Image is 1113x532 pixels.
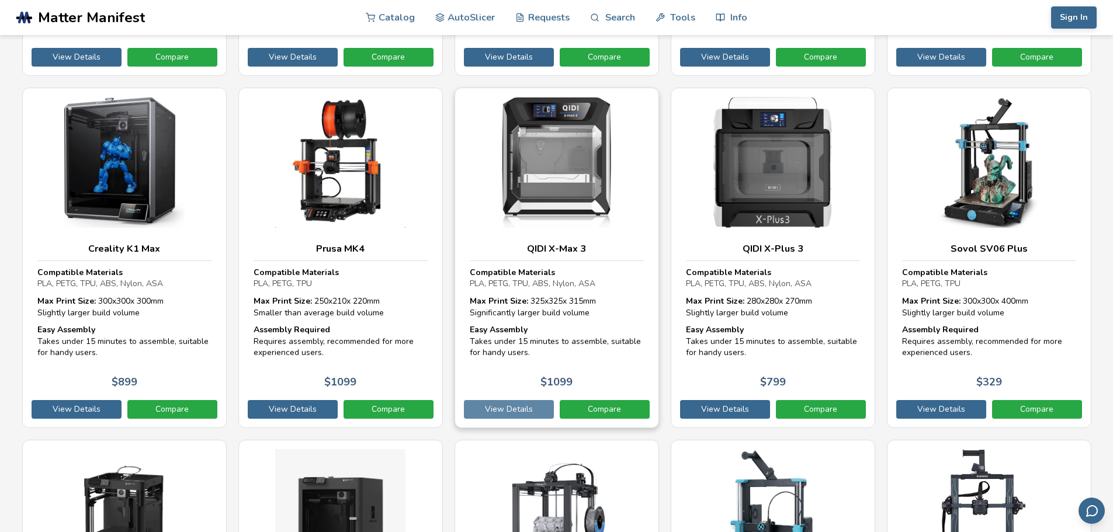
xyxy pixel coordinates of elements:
div: 280 x 280 x 270 mm Slightly larger build volume [686,295,860,318]
p: $ 329 [976,376,1002,388]
strong: Max Print Size: [37,295,96,307]
p: $ 275 [112,24,137,36]
a: View Details [896,48,986,67]
span: PLA, PETG, TPU, ABS, Nylon, ASA [470,278,595,289]
strong: Assembly Required [254,324,330,335]
p: $ 1099 [540,376,573,388]
a: Compare [344,400,434,419]
a: QIDI X-Plus 3Compatible MaterialsPLA, PETG, TPU, ABS, Nylon, ASAMax Print Size: 280x280x 270mmSli... [671,88,875,428]
div: 250 x 210 x 220 mm Smaller than average build volume [254,295,428,318]
strong: Compatible Materials [37,267,123,278]
h3: QIDI X-Max 3 [470,243,644,255]
p: $ 899 [112,376,137,388]
a: Compare [127,48,217,67]
span: PLA, PETG, TPU, ABS, Nylon, ASA [686,278,812,289]
div: 325 x 325 x 315 mm Significantly larger build volume [470,295,644,318]
button: Sign In [1051,6,1097,29]
div: 300 x 300 x 300 mm Slightly larger build volume [37,295,211,318]
a: Compare [992,400,1082,419]
a: View Details [896,400,986,419]
span: PLA, PETG, TPU [902,278,961,289]
a: View Details [680,48,770,67]
a: Compare [560,400,650,419]
strong: Compatible Materials [686,267,771,278]
div: Takes under 15 minutes to assemble, suitable for handy users. [37,324,211,359]
strong: Easy Assembly [686,324,744,335]
p: $ 799 [328,24,353,36]
div: 300 x 300 x 400 mm Slightly larger build volume [902,295,1076,318]
a: Sovol SV06 PlusCompatible MaterialsPLA, PETG, TPUMax Print Size: 300x300x 400mmSlightly larger bu... [887,88,1091,428]
strong: Max Print Size: [470,295,528,307]
div: Requires assembly, recommended for more experienced users. [902,324,1076,359]
a: View Details [248,400,338,419]
div: Takes under 15 minutes to assemble, suitable for handy users. [470,324,644,359]
strong: Max Print Size: [254,295,312,307]
a: View Details [248,48,338,67]
p: $ 1099 [324,376,356,388]
div: Requires assembly, recommended for more experienced users. [254,324,428,359]
div: Takes under 15 minutes to assemble, suitable for handy users. [686,324,860,359]
p: $ 499 [976,24,1002,36]
p: $ 379 [544,24,570,36]
p: $ 799 [760,376,786,388]
a: Compare [776,48,866,67]
button: Send feedback via email [1079,498,1105,524]
span: PLA, PETG, TPU [254,278,312,289]
strong: Assembly Required [902,324,979,335]
a: QIDI X-Max 3Compatible MaterialsPLA, PETG, TPU, ABS, Nylon, ASAMax Print Size: 325x325x 315mmSign... [455,88,659,428]
a: Compare [344,48,434,67]
span: Matter Manifest [38,9,145,26]
h3: Sovol SV06 Plus [902,243,1076,255]
a: Creality K1 MaxCompatible MaterialsPLA, PETG, TPU, ABS, Nylon, ASAMax Print Size: 300x300x 300mmS... [22,88,227,428]
a: Prusa MK4Compatible MaterialsPLA, PETG, TPUMax Print Size: 250x210x 220mmSmaller than average bui... [238,88,443,428]
h3: QIDI X-Plus 3 [686,243,860,255]
strong: Easy Assembly [37,324,95,335]
strong: Compatible Materials [470,267,555,278]
strong: Max Print Size: [686,295,744,307]
a: View Details [32,48,122,67]
a: Compare [560,48,650,67]
a: Compare [776,400,866,419]
h3: Prusa MK4 [254,243,428,255]
a: View Details [680,400,770,419]
h3: Creality K1 Max [37,243,211,255]
a: Compare [127,400,217,419]
strong: Max Print Size: [902,295,961,307]
strong: Compatible Materials [902,267,987,278]
span: PLA, PETG, TPU, ABS, Nylon, ASA [37,278,163,289]
a: View Details [464,400,554,419]
a: Compare [992,48,1082,67]
strong: Easy Assembly [470,324,528,335]
a: View Details [464,48,554,67]
a: View Details [32,400,122,419]
p: $ 1149 [757,24,789,36]
strong: Compatible Materials [254,267,339,278]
